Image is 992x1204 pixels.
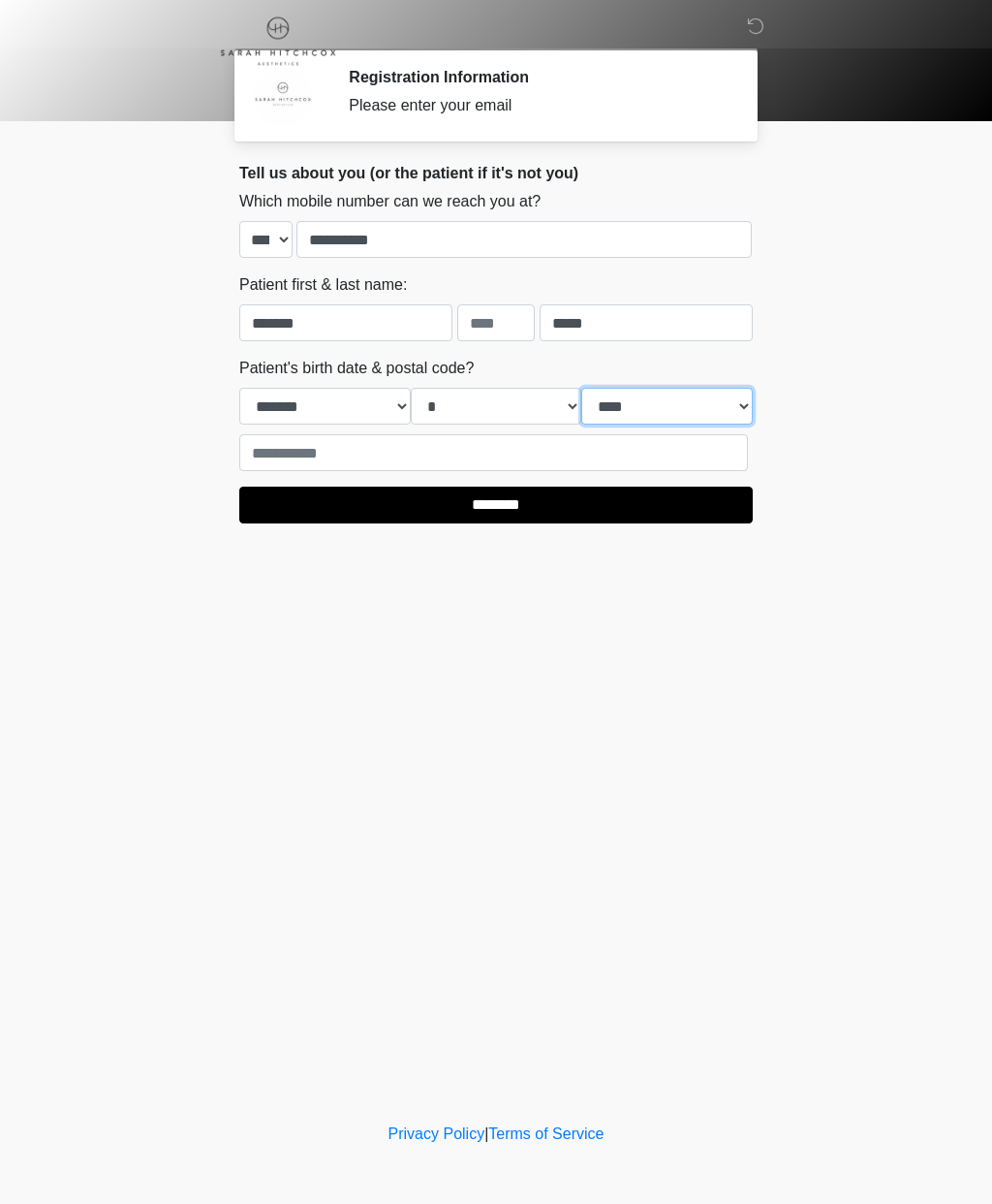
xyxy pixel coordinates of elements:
[239,190,541,213] label: Which mobile number can we reach you at?
[484,1125,488,1142] a: |
[239,357,474,380] label: Patient's birth date & postal code?
[220,15,336,66] img: Sarah Hitchcox Aesthetics Logo
[488,1125,604,1142] a: Terms of Service
[388,1125,485,1142] a: Privacy Policy
[239,164,753,182] h2: Tell us about you (or the patient if it's not you)
[254,68,312,126] img: Agent Avatar
[239,273,407,297] label: Patient first & last name:
[349,94,724,117] div: Please enter your email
